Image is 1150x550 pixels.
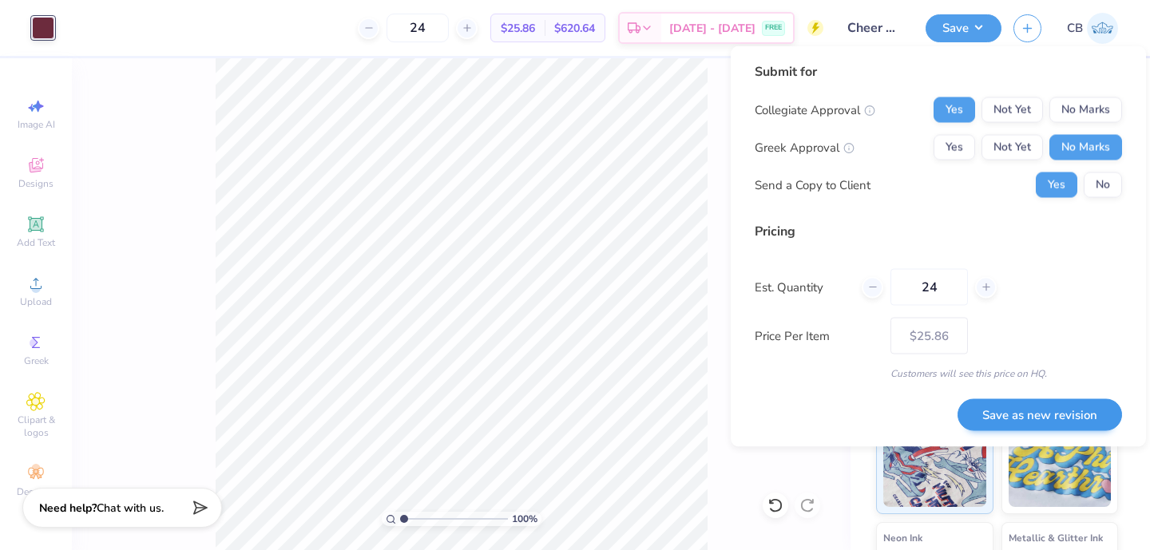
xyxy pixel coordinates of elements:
[755,176,870,194] div: Send a Copy to Client
[97,501,164,516] span: Chat with us.
[512,512,537,526] span: 100 %
[669,20,755,37] span: [DATE] - [DATE]
[755,138,855,156] div: Greek Approval
[765,22,782,34] span: FREE
[958,398,1122,431] button: Save as new revision
[883,529,922,546] span: Neon Ink
[1087,13,1118,44] img: Caroline Beach
[755,62,1122,81] div: Submit for
[24,354,49,367] span: Greek
[387,14,449,42] input: – –
[926,14,1001,42] button: Save
[1049,135,1122,160] button: No Marks
[835,12,914,44] input: Untitled Design
[1009,427,1112,507] img: Puff Ink
[1084,172,1122,198] button: No
[934,135,975,160] button: Yes
[18,177,54,190] span: Designs
[39,501,97,516] strong: Need help?
[1049,97,1122,123] button: No Marks
[755,222,1122,241] div: Pricing
[1036,172,1077,198] button: Yes
[755,366,1122,381] div: Customers will see this price on HQ.
[755,278,850,296] label: Est. Quantity
[1009,529,1103,546] span: Metallic & Glitter Ink
[554,20,595,37] span: $620.64
[501,20,535,37] span: $25.86
[981,135,1043,160] button: Not Yet
[890,269,968,306] input: – –
[18,118,55,131] span: Image AI
[17,236,55,249] span: Add Text
[755,101,875,119] div: Collegiate Approval
[1067,19,1083,38] span: CB
[8,413,64,439] span: Clipart & logos
[17,485,55,498] span: Decorate
[755,326,878,345] label: Price Per Item
[1067,13,1118,44] a: CB
[934,97,975,123] button: Yes
[981,97,1043,123] button: Not Yet
[883,427,986,507] img: Standard
[20,295,52,308] span: Upload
